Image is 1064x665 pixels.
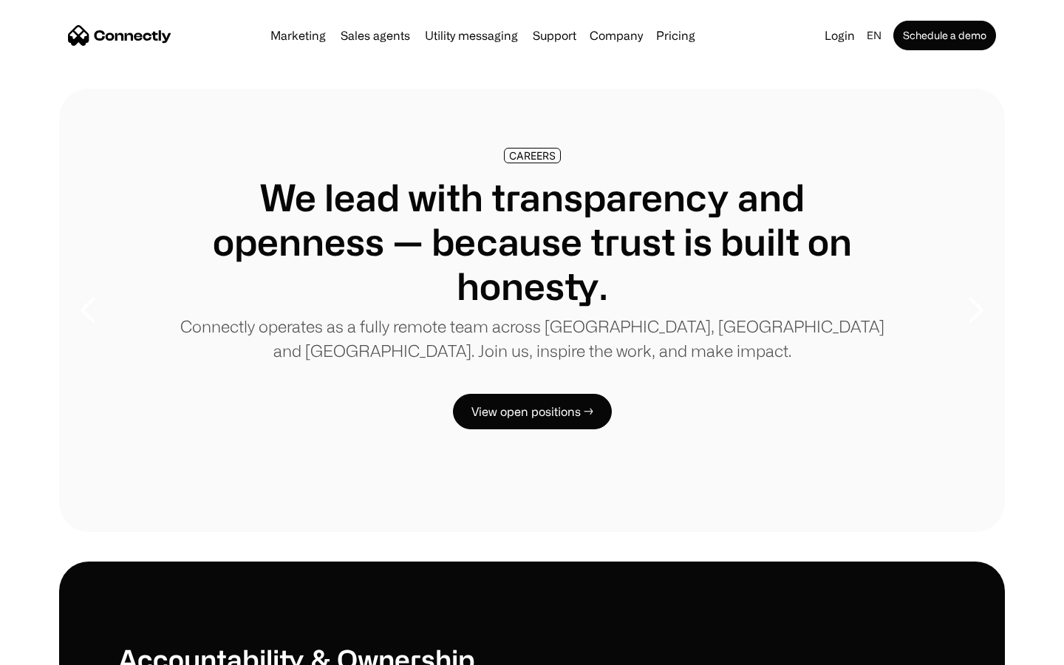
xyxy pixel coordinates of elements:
p: Connectly operates as a fully remote team across [GEOGRAPHIC_DATA], [GEOGRAPHIC_DATA] and [GEOGRA... [177,314,887,363]
a: Utility messaging [419,30,524,41]
div: en [867,25,881,46]
div: CAREERS [509,150,556,161]
a: Login [819,25,861,46]
a: Pricing [650,30,701,41]
a: Schedule a demo [893,21,996,50]
aside: Language selected: English [15,638,89,660]
a: Marketing [265,30,332,41]
a: Support [527,30,582,41]
a: Sales agents [335,30,416,41]
a: View open positions → [453,394,612,429]
ul: Language list [30,639,89,660]
div: Company [590,25,643,46]
h1: We lead with transparency and openness — because trust is built on honesty. [177,175,887,308]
